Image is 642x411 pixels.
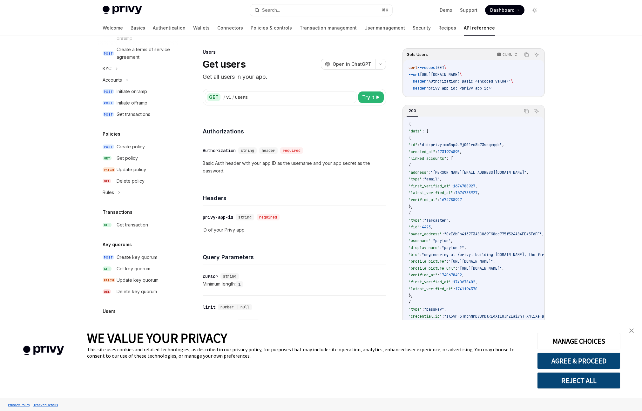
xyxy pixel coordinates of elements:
a: Transaction management [300,20,357,36]
a: GETGet transaction [98,219,179,231]
span: Try it [362,93,374,101]
a: close banner [625,324,638,337]
button: Toggle dark mode [530,5,540,15]
a: POSTCreate policy [98,141,179,152]
span: : [453,190,455,195]
span: GET [103,266,112,271]
a: Demo [440,7,452,13]
a: DELDelete key quorum [98,286,179,297]
div: Minimum length: [203,280,386,288]
span: string [241,148,254,153]
span: 1674788927 [455,190,477,195]
a: PATCHUpdate policy [98,164,179,175]
span: : [442,314,444,319]
span: "first_verified_at" [409,280,451,285]
button: Try it [358,91,384,103]
span: : [422,307,424,312]
h1: Get users [203,58,246,70]
span: , [431,225,433,230]
a: POSTGet transactions [98,109,179,120]
div: Get transactions [117,111,150,118]
span: "[URL][DOMAIN_NAME]" [457,266,502,271]
a: Privacy Policy [6,399,32,410]
img: close banner [629,328,634,333]
h4: Query Parameters [203,253,386,261]
span: "type" [409,177,422,182]
span: , [475,184,477,189]
div: / [232,94,234,100]
div: users [235,94,248,100]
a: Support [460,7,477,13]
p: ID of your Privy app. [203,226,386,234]
div: Delete policy [117,177,145,185]
span: , [440,177,442,182]
span: : [440,245,442,250]
span: "id" [409,142,417,147]
span: "address" [409,170,429,175]
span: : [437,273,440,278]
span: , [477,190,480,195]
div: Rules [103,189,114,196]
span: : [451,184,453,189]
span: header [262,148,275,153]
p: Basic Auth header with your app ID as the username and your app secret as the password. [203,159,386,175]
span: --header [409,86,426,91]
span: }, [409,293,413,298]
span: : [422,218,424,223]
span: : [431,238,433,243]
span: GET [103,223,112,227]
span: : [422,177,424,182]
a: POSTCreate user [98,318,179,330]
button: Copy the contents from the code block [522,107,530,115]
span: "display_name" [409,245,440,250]
div: required [280,147,303,154]
div: privy-app-id [203,214,233,220]
a: Authentication [153,20,186,36]
span: "fid" [409,225,420,230]
span: }, [409,204,413,209]
code: 1 [236,281,243,287]
a: GETGet policy [98,152,179,164]
img: light logo [103,6,142,15]
span: Gets Users [407,52,428,57]
div: This site uses cookies and related technologies, as described in our privacy policy, for purposes... [87,346,528,359]
span: \ [460,72,462,77]
span: "verified_at" [409,197,437,202]
span: DEL [103,179,111,184]
span: : [417,142,420,147]
span: , [542,232,544,237]
div: v1 [226,94,231,100]
span: , [464,245,466,250]
code: x <= 100 [237,320,260,326]
span: Open in ChatGPT [333,61,371,67]
span: "data" [409,129,422,134]
div: KYC [103,65,112,72]
span: 1731974895 [437,149,460,154]
div: Create policy [117,143,145,151]
div: cursor [203,273,218,280]
span: , [449,218,451,223]
h5: Transactions [103,208,132,216]
div: Required range: [203,319,386,326]
span: Dashboard [490,7,515,13]
button: MANAGE CHOICES [537,333,620,349]
span: { [409,300,411,305]
a: Policies & controls [251,20,292,36]
span: "farcaster" [424,218,449,223]
span: POST [103,145,114,149]
span: : [442,232,444,237]
div: required [257,214,280,220]
button: Copy the contents from the code block [522,51,530,59]
span: : [ [422,129,429,134]
span: PATCH [103,167,115,172]
span: 1740678402 [453,280,475,285]
span: "payton ↑" [442,245,464,250]
span: "username" [409,238,431,243]
div: Search... [262,6,280,14]
span: , [502,266,504,271]
span: , [451,238,453,243]
a: POSTInitiate onramp [98,86,179,97]
span: "owner_address" [409,232,442,237]
span: , [444,307,446,312]
h4: Headers [203,194,386,202]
